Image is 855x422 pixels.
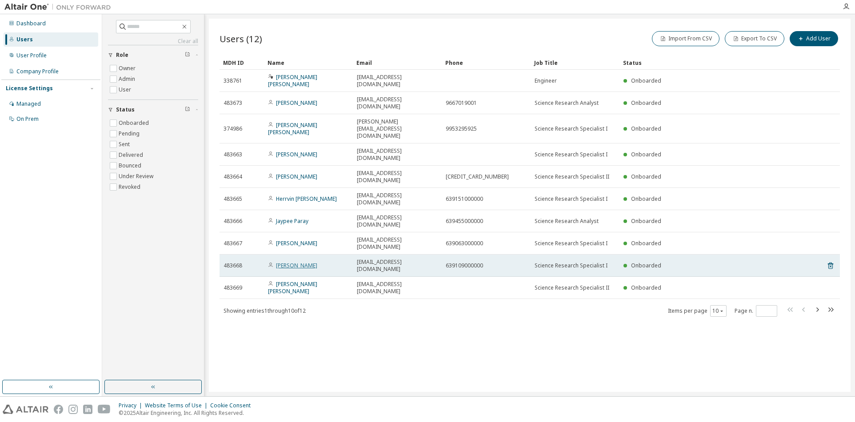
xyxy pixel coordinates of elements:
label: Admin [119,74,137,84]
div: On Prem [16,115,39,123]
span: Science Research Specialist I [535,262,607,269]
span: 639063000000 [446,240,483,247]
div: MDH ID [223,56,260,70]
label: Owner [119,63,137,74]
span: Status [116,106,135,113]
div: Cookie Consent [210,402,256,409]
span: Science Research Specialist II [535,173,609,180]
span: 639151000000 [446,195,483,203]
a: [PERSON_NAME] [PERSON_NAME] [268,73,317,88]
span: [PERSON_NAME][EMAIL_ADDRESS][DOMAIN_NAME] [357,118,438,139]
span: [EMAIL_ADDRESS][DOMAIN_NAME] [357,281,438,295]
span: 483669 [224,284,242,291]
span: 338761 [224,77,242,84]
span: 639455000000 [446,218,483,225]
label: Delivered [119,150,145,160]
button: Import From CSV [652,31,719,46]
span: 483666 [224,218,242,225]
a: [PERSON_NAME] [PERSON_NAME] [268,280,317,295]
a: [PERSON_NAME] [276,151,317,158]
a: Herrvin [PERSON_NAME] [276,195,337,203]
div: Privacy [119,402,145,409]
span: Role [116,52,128,59]
span: Onboarded [631,262,661,269]
div: Users [16,36,33,43]
span: Onboarded [631,195,661,203]
button: Status [108,100,198,119]
p: © 2025 Altair Engineering, Inc. All Rights Reserved. [119,409,256,417]
img: youtube.svg [98,405,111,414]
label: Onboarded [119,118,151,128]
a: [PERSON_NAME] [PERSON_NAME] [268,121,317,136]
div: Phone [445,56,527,70]
span: Science Research Analyst [535,100,599,107]
label: User [119,84,133,95]
span: Onboarded [631,77,661,84]
span: [EMAIL_ADDRESS][DOMAIN_NAME] [357,236,438,251]
a: [PERSON_NAME] [276,262,317,269]
span: [EMAIL_ADDRESS][DOMAIN_NAME] [357,74,438,88]
span: Page n. [735,305,777,317]
span: 483668 [224,262,242,269]
img: instagram.svg [68,405,78,414]
div: User Profile [16,52,47,59]
span: Science Research Analyst [535,218,599,225]
span: Items per page [668,305,727,317]
span: [EMAIL_ADDRESS][DOMAIN_NAME] [357,259,438,273]
div: Name [268,56,349,70]
span: 9667019001 [446,100,477,107]
button: 10 [712,307,724,315]
span: Onboarded [631,99,661,107]
span: Science Research Specialist II [535,284,609,291]
span: [EMAIL_ADDRESS][DOMAIN_NAME] [357,96,438,110]
span: Engineer [535,77,557,84]
span: Onboarded [631,239,661,247]
div: Managed [16,100,41,107]
a: Jaypee Paray [276,217,308,225]
span: Onboarded [631,284,661,291]
img: facebook.svg [54,405,63,414]
button: Add User [790,31,838,46]
span: Users (12) [220,32,262,45]
button: Role [108,45,198,65]
div: Company Profile [16,68,59,75]
span: [EMAIL_ADDRESS][DOMAIN_NAME] [357,192,438,206]
span: 639109000000 [446,262,483,269]
span: 483667 [224,240,242,247]
span: Science Research Specialist I [535,195,607,203]
span: Clear filter [185,52,190,59]
span: 483673 [224,100,242,107]
div: Email [356,56,438,70]
a: [PERSON_NAME] [276,173,317,180]
a: [PERSON_NAME] [276,99,317,107]
a: [PERSON_NAME] [276,239,317,247]
div: Status [623,56,794,70]
img: Altair One [4,3,116,12]
label: Sent [119,139,132,150]
span: Onboarded [631,217,661,225]
span: [EMAIL_ADDRESS][DOMAIN_NAME] [357,170,438,184]
span: Showing entries 1 through 10 of 12 [224,307,306,315]
span: [EMAIL_ADDRESS][DOMAIN_NAME] [357,147,438,162]
img: linkedin.svg [83,405,92,414]
span: Science Research Specialist I [535,240,607,247]
span: 9953295925 [446,125,477,132]
span: Clear filter [185,106,190,113]
span: [CREDIT_CARD_NUMBER] [446,173,509,180]
span: Onboarded [631,173,661,180]
a: Clear all [108,38,198,45]
div: Dashboard [16,20,46,27]
label: Revoked [119,182,142,192]
span: [EMAIL_ADDRESS][DOMAIN_NAME] [357,214,438,228]
span: 483663 [224,151,242,158]
img: altair_logo.svg [3,405,48,414]
span: 483664 [224,173,242,180]
div: Job Title [534,56,616,70]
span: Onboarded [631,125,661,132]
span: Onboarded [631,151,661,158]
span: 374986 [224,125,242,132]
label: Pending [119,128,141,139]
span: 483665 [224,195,242,203]
button: Export To CSV [725,31,784,46]
span: Science Research Specialist I [535,151,607,158]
